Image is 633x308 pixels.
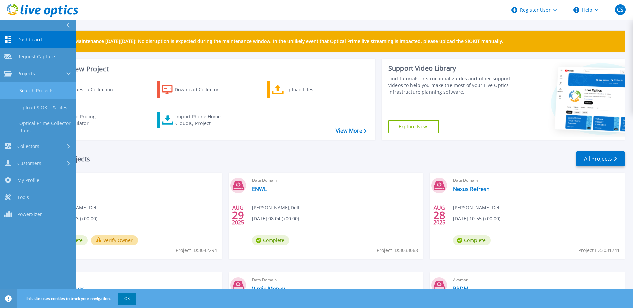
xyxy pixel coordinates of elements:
[17,160,41,166] span: Customers
[252,276,419,284] span: Data Domain
[17,54,55,60] span: Request Capture
[50,39,503,44] p: Scheduled Maintenance [DATE][DATE]: No disruption is expected during the maintenance window. In t...
[66,83,120,96] div: Request a Collection
[118,293,136,305] button: OK
[252,204,299,211] span: [PERSON_NAME] , Dell
[453,215,500,222] span: [DATE] 10:55 (+00:00)
[232,203,244,227] div: AUG 2025
[17,211,42,217] span: PowerSizer
[267,81,342,98] a: Upload Files
[453,235,491,245] span: Complete
[47,81,122,98] a: Request a Collection
[433,212,445,218] span: 28
[50,276,218,284] span: Data Domain
[252,235,289,245] span: Complete
[453,276,621,284] span: Avamar
[47,112,122,128] a: Cloud Pricing Calculator
[91,235,138,245] button: Verify Owner
[175,83,228,96] div: Download Collector
[252,186,267,192] a: ENWL
[453,204,501,211] span: [PERSON_NAME] , Dell
[17,71,35,77] span: Projects
[50,285,83,292] a: Virgin Money
[232,212,244,218] span: 29
[453,186,490,192] a: Nexus Refresh
[433,203,446,227] div: AUG 2025
[175,113,227,127] div: Import Phone Home CloudIQ Project
[377,247,418,254] span: Project ID: 3033068
[18,293,136,305] span: This site uses cookies to track your navigation.
[453,177,621,184] span: Data Domain
[17,177,39,183] span: My Profile
[157,81,232,98] a: Download Collector
[388,120,439,133] a: Explore Now!
[50,177,218,184] span: Data Domain
[17,194,29,200] span: Tools
[617,7,623,12] span: CS
[336,128,367,134] a: View More
[578,247,620,254] span: Project ID: 3031741
[576,151,625,166] a: All Projects
[17,143,39,149] span: Collectors
[176,247,217,254] span: Project ID: 3042294
[252,177,419,184] span: Data Domain
[388,64,512,73] div: Support Video Library
[17,37,42,43] span: Dashboard
[285,83,339,96] div: Upload Files
[252,215,299,222] span: [DATE] 08:04 (+00:00)
[388,75,512,95] div: Find tutorials, instructional guides and other support videos to help you make the most of your L...
[453,285,468,292] a: PPDM
[252,285,285,292] a: Virgin Money
[65,113,119,127] div: Cloud Pricing Calculator
[47,65,366,73] h3: Start a New Project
